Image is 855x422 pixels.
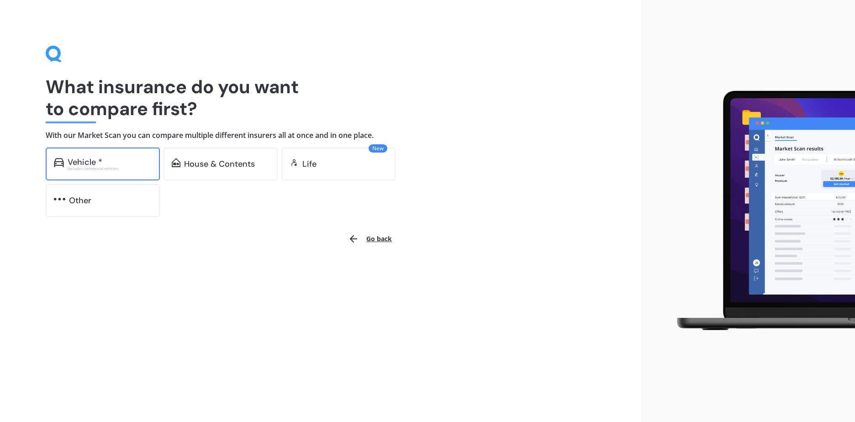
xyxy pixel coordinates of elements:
button: Go back [343,228,397,250]
div: Other [69,196,91,205]
span: New [369,144,387,153]
div: Excludes commercial vehicles [68,167,152,170]
div: Vehicle * [68,158,102,167]
h4: With our Market Scan you can compare multiple different insurers all at once and in one place. [46,131,596,140]
img: car.f15378c7a67c060ca3f3.svg [54,158,64,167]
img: life.f720d6a2d7cdcd3ad642.svg [290,158,299,167]
img: other.81dba5aafe580aa69f38.svg [54,195,65,204]
div: Life [302,159,317,169]
img: home-and-contents.b802091223b8502ef2dd.svg [172,158,180,167]
h1: What insurance do you want to compare first? [46,76,596,120]
div: House & Contents [184,159,255,169]
img: laptop.webp [664,85,855,337]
